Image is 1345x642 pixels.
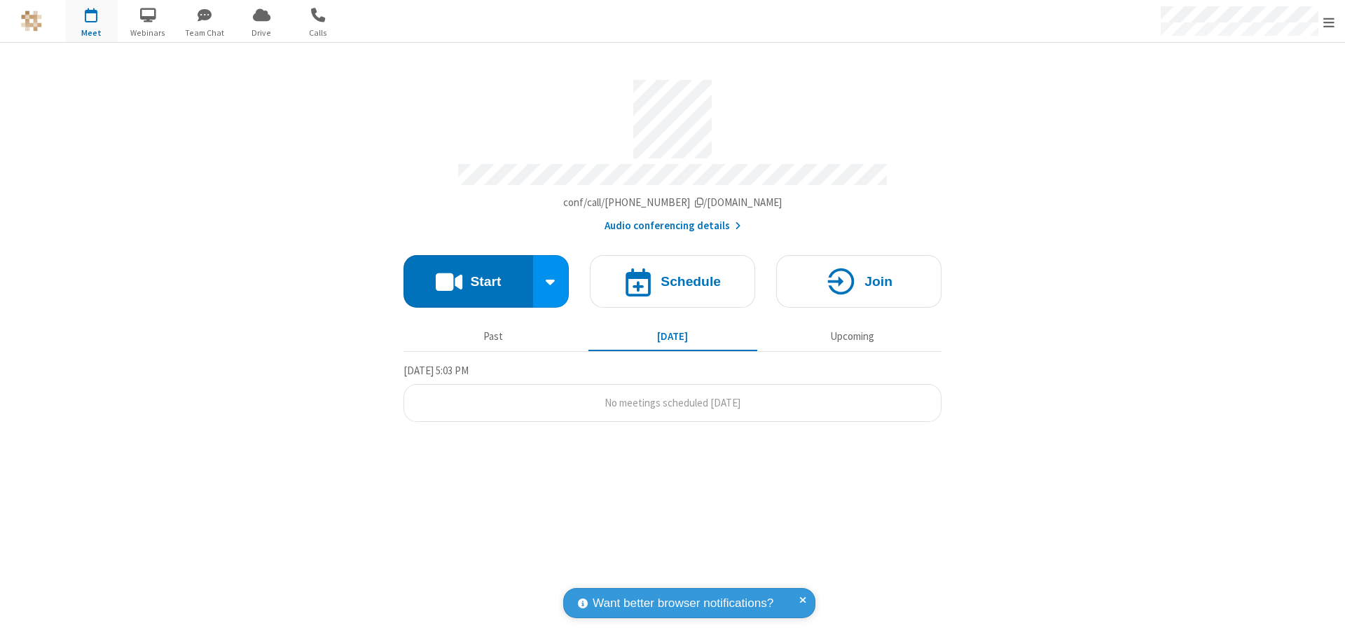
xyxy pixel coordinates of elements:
[563,195,782,211] button: Copy my meeting room linkCopy my meeting room link
[605,218,741,234] button: Audio conferencing details
[1310,606,1334,632] iframe: Chat
[593,594,773,613] span: Want better browser notifications?
[661,275,721,288] h4: Schedule
[605,396,740,409] span: No meetings scheduled [DATE]
[864,275,892,288] h4: Join
[403,69,941,234] section: Account details
[768,323,937,350] button: Upcoming
[21,11,42,32] img: QA Selenium DO NOT DELETE OR CHANGE
[235,27,288,39] span: Drive
[563,196,782,209] span: Copy my meeting room link
[409,323,578,350] button: Past
[403,364,469,377] span: [DATE] 5:03 PM
[403,362,941,423] section: Today's Meetings
[470,275,501,288] h4: Start
[533,255,570,308] div: Start conference options
[179,27,231,39] span: Team Chat
[292,27,345,39] span: Calls
[588,323,757,350] button: [DATE]
[590,255,755,308] button: Schedule
[122,27,174,39] span: Webinars
[403,255,533,308] button: Start
[65,27,118,39] span: Meet
[776,255,941,308] button: Join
